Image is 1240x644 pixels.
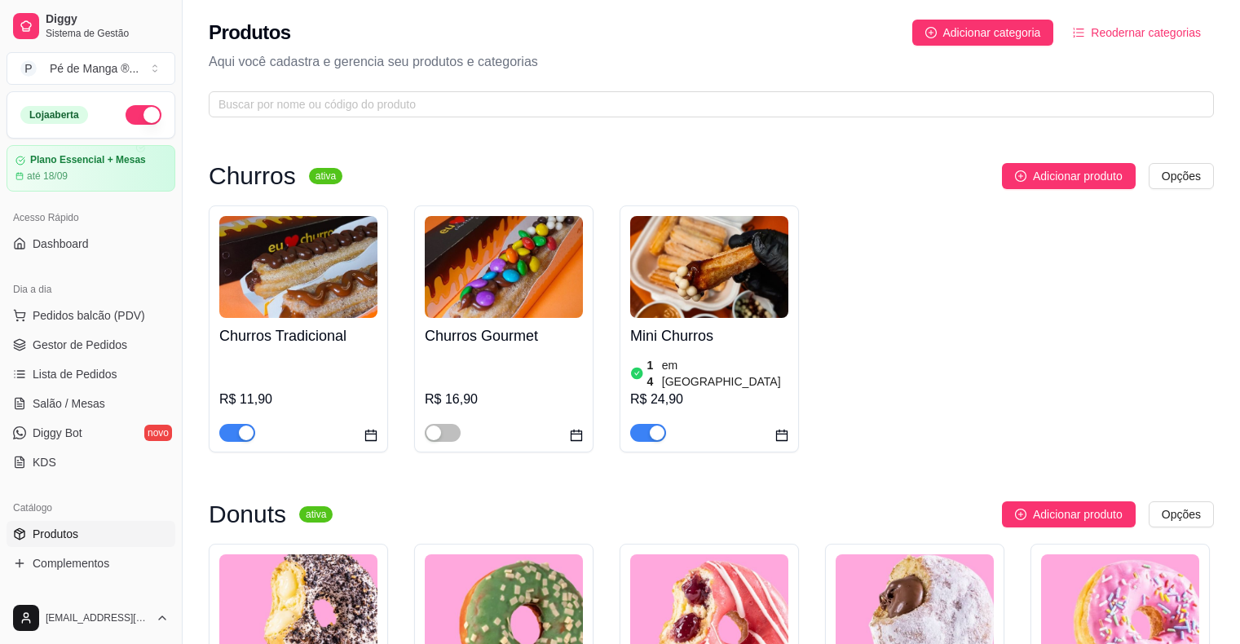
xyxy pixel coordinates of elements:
[20,60,37,77] span: P
[7,449,175,475] a: KDS
[7,598,175,637] button: [EMAIL_ADDRESS][DOMAIN_NAME]
[33,555,109,571] span: Complementos
[630,324,788,347] h4: Mini Churros
[7,550,175,576] a: Complementos
[7,145,175,192] a: Plano Essencial + Mesasaté 18/09
[7,495,175,521] div: Catálogo
[46,611,149,624] span: [EMAIL_ADDRESS][DOMAIN_NAME]
[209,166,296,186] h3: Churros
[218,95,1191,113] input: Buscar por nome ou código do produto
[7,361,175,387] a: Lista de Pedidos
[33,236,89,252] span: Dashboard
[1091,24,1201,42] span: Reodernar categorias
[209,20,291,46] h2: Produtos
[1162,167,1201,185] span: Opções
[33,395,105,412] span: Salão / Mesas
[7,332,175,358] a: Gestor de Pedidos
[925,27,937,38] span: plus-circle
[46,27,169,40] span: Sistema de Gestão
[630,390,788,409] div: R$ 24,90
[27,170,68,183] article: até 18/09
[7,390,175,417] a: Salão / Mesas
[219,324,377,347] h4: Churros Tradicional
[33,337,127,353] span: Gestor de Pedidos
[775,429,788,442] span: calendar
[662,357,788,390] article: em [GEOGRAPHIC_DATA]
[1002,163,1136,189] button: Adicionar produto
[299,506,333,523] sup: ativa
[33,526,78,542] span: Produtos
[1033,167,1123,185] span: Adicionar produto
[1162,505,1201,523] span: Opções
[647,357,659,390] article: 14
[570,429,583,442] span: calendar
[425,390,583,409] div: R$ 16,90
[33,307,145,324] span: Pedidos balcão (PDV)
[630,216,788,318] img: product-image
[1002,501,1136,527] button: Adicionar produto
[7,205,175,231] div: Acesso Rápido
[209,52,1214,72] p: Aqui você cadastra e gerencia seu produtos e categorias
[126,105,161,125] button: Alterar Status
[30,154,146,166] article: Plano Essencial + Mesas
[1033,505,1123,523] span: Adicionar produto
[7,7,175,46] a: DiggySistema de Gestão
[1015,170,1026,182] span: plus-circle
[309,168,342,184] sup: ativa
[1015,509,1026,520] span: plus-circle
[219,216,377,318] img: product-image
[7,52,175,85] button: Select a team
[7,302,175,329] button: Pedidos balcão (PDV)
[50,60,139,77] div: Pé de Manga ® ...
[7,276,175,302] div: Dia a dia
[209,505,286,524] h3: Donuts
[1073,27,1084,38] span: ordered-list
[33,425,82,441] span: Diggy Bot
[425,216,583,318] img: product-image
[1149,501,1214,527] button: Opções
[912,20,1054,46] button: Adicionar categoria
[7,231,175,257] a: Dashboard
[33,366,117,382] span: Lista de Pedidos
[425,324,583,347] h4: Churros Gourmet
[7,521,175,547] a: Produtos
[1149,163,1214,189] button: Opções
[46,12,169,27] span: Diggy
[20,106,88,124] div: Loja aberta
[7,420,175,446] a: Diggy Botnovo
[364,429,377,442] span: calendar
[1060,20,1214,46] button: Reodernar categorias
[33,454,56,470] span: KDS
[219,390,377,409] div: R$ 11,90
[943,24,1041,42] span: Adicionar categoria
